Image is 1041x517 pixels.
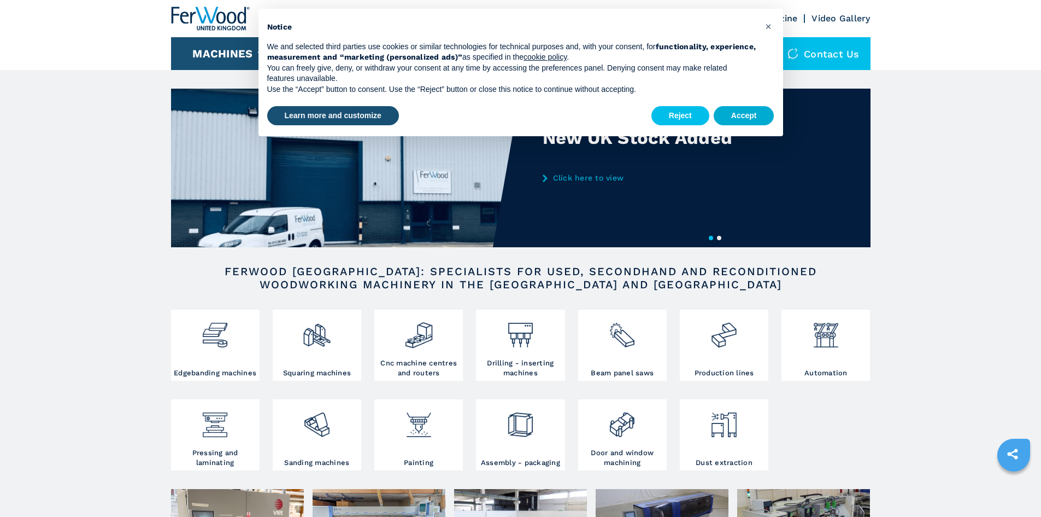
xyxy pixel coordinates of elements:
[201,312,230,350] img: bordatrici_1.png
[608,312,637,350] img: sezionatrici_2.png
[608,402,637,439] img: lavorazione_porte_finestre_2.png
[171,310,260,381] a: Edgebanding machines
[267,42,757,63] p: We and selected third parties use cookies or similar technologies for technical purposes and, wit...
[267,22,757,33] h2: Notice
[479,358,562,378] h3: Drilling - inserting machines
[302,312,331,350] img: squadratrici_2.png
[171,7,250,31] img: Ferwood
[695,368,754,378] h3: Production lines
[506,402,535,439] img: montaggio_imballaggio_2.png
[787,48,798,59] img: Contact us
[192,47,252,60] button: Machines
[709,236,713,240] button: 1
[709,312,738,350] img: linee_di_produzione_2.png
[481,458,560,468] h3: Assembly - packaging
[524,53,567,61] a: cookie policy
[476,399,564,470] a: Assembly - packaging
[267,42,756,62] strong: functionality, experience, measurement and “marketing (personalized ads)”
[171,89,521,247] img: New UK Stock Added
[374,399,463,470] a: Painting
[404,458,433,468] h3: Painting
[811,312,840,350] img: automazione.png
[404,402,433,439] img: verniciatura_1.png
[374,310,463,381] a: Cnc machine centres and routers
[651,106,709,126] button: Reject
[377,358,460,378] h3: Cnc machine centres and routers
[781,310,870,381] a: Automation
[717,236,721,240] button: 2
[476,310,564,381] a: Drilling - inserting machines
[267,84,757,95] p: Use the “Accept” button to consent. Use the “Reject” button or close this notice to continue with...
[201,402,230,439] img: pressa-strettoia.png
[999,440,1026,468] a: sharethis
[283,368,351,378] h3: Squaring machines
[591,368,654,378] h3: Beam panel saws
[284,458,349,468] h3: Sanding machines
[709,402,738,439] img: aspirazione_1.png
[174,368,256,378] h3: Edgebanding machines
[506,312,535,350] img: foratrici_inseritrici_2.png
[811,13,870,24] a: Video Gallery
[995,468,1033,509] iframe: Chat
[174,448,257,468] h3: Pressing and laminating
[804,368,848,378] h3: Automation
[171,399,260,470] a: Pressing and laminating
[714,106,774,126] button: Accept
[578,310,667,381] a: Beam panel saws
[777,37,871,70] div: Contact us
[273,310,361,381] a: Squaring machines
[581,448,664,468] h3: Door and window machining
[273,399,361,470] a: Sanding machines
[765,20,772,33] span: ×
[206,265,836,291] h2: FERWOOD [GEOGRAPHIC_DATA]: SPECIALISTS FOR USED, SECONDHAND AND RECONDITIONED WOODWORKING MACHINE...
[578,399,667,470] a: Door and window machining
[302,402,331,439] img: levigatrici_2.png
[760,18,778,35] button: Close this notice
[543,173,757,182] a: Click here to view
[267,63,757,84] p: You can freely give, deny, or withdraw your consent at any time by accessing the preferences pane...
[680,310,768,381] a: Production lines
[696,458,752,468] h3: Dust extraction
[680,399,768,470] a: Dust extraction
[404,312,433,350] img: centro_di_lavoro_cnc_2.png
[267,106,399,126] button: Learn more and customize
